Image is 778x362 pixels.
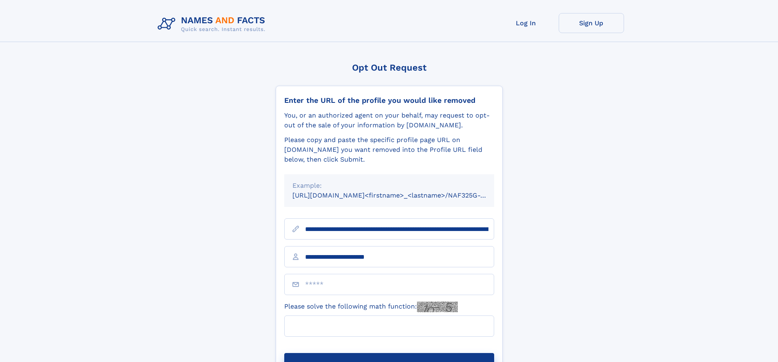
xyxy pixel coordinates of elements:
[559,13,624,33] a: Sign Up
[493,13,559,33] a: Log In
[284,96,494,105] div: Enter the URL of the profile you would like removed
[284,135,494,164] div: Please copy and paste the specific profile page URL on [DOMAIN_NAME] you want removed into the Pr...
[276,62,503,73] div: Opt Out Request
[154,13,272,35] img: Logo Names and Facts
[284,302,458,312] label: Please solve the following math function:
[292,191,510,199] small: [URL][DOMAIN_NAME]<firstname>_<lastname>/NAF325G-xxxxxxxx
[284,111,494,130] div: You, or an authorized agent on your behalf, may request to opt-out of the sale of your informatio...
[292,181,486,191] div: Example:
